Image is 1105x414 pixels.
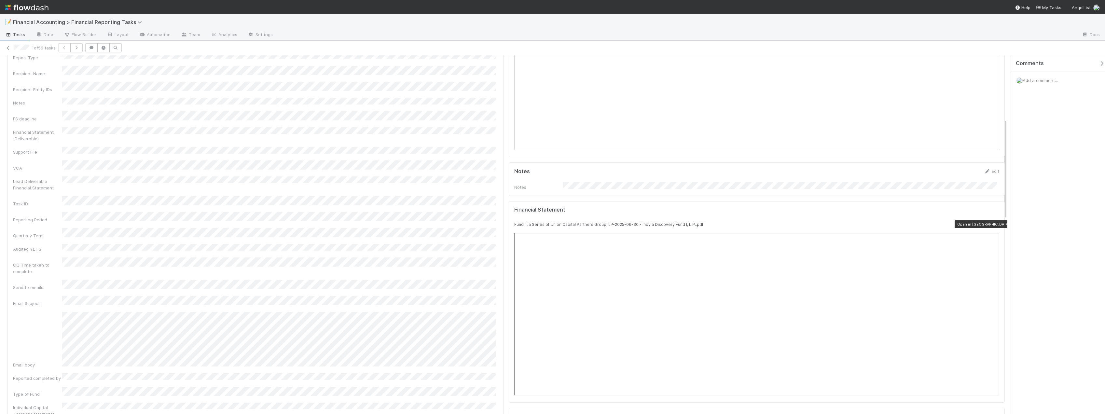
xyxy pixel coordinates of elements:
[102,30,134,40] a: Layout
[13,232,62,239] div: Quarterly Term
[13,129,62,142] div: Financial Statement (Deliverable)
[13,86,62,93] div: Recipient Entity IDs
[13,200,62,207] div: Task ID
[13,246,62,252] div: Audited YE FS
[13,116,62,122] div: FS deadline
[5,2,48,13] img: logo-inverted-e16ddd16eac7371096b0.svg
[1016,77,1023,84] img: avatar_c0d2ec3f-77e2-40ea-8107-ee7bdb5edede.png
[32,45,56,51] span: 1 of 56 tasks
[1077,30,1105,40] a: Docs
[176,30,205,40] a: Team
[205,30,242,40] a: Analytics
[13,54,62,61] div: Report Type
[59,30,102,40] a: Flow Builder
[13,70,62,77] div: Recipient Name
[13,300,62,307] div: Email Subject
[13,178,62,191] div: Lead Deliverable Financial Statement
[13,19,145,25] span: Financial Accounting > Financial Reporting Tasks
[1072,5,1091,10] span: AngelList
[13,284,62,291] div: Send to emails
[13,165,62,171] div: VCA
[134,30,176,40] a: Automation
[13,391,62,397] div: Type of Fund
[514,168,530,175] h5: Notes
[31,30,59,40] a: Data
[1093,5,1100,11] img: avatar_c0d2ec3f-77e2-40ea-8107-ee7bdb5edede.png
[1015,4,1030,11] div: Help
[514,184,563,190] div: Notes
[13,375,62,381] div: Reported completed by
[1036,4,1061,11] a: My Tasks
[13,362,62,368] div: Email body
[514,207,565,213] h5: Financial Statement
[13,262,62,275] div: CQ Time taken to complete
[1023,78,1058,83] span: Add a comment...
[64,31,96,38] span: Flow Builder
[13,100,62,106] div: Notes
[13,149,62,155] div: Support File
[1016,60,1044,67] span: Comments
[984,169,999,174] a: Edit
[5,31,25,38] span: Tasks
[514,222,703,227] small: Fund II, a Series of Union Capital Partners Group, LP-2025-06-30 - Inovia Discovery Fund I, L.P..pdf
[1036,5,1061,10] span: My Tasks
[13,216,62,223] div: Reporting Period
[242,30,278,40] a: Settings
[5,19,12,25] span: 📝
